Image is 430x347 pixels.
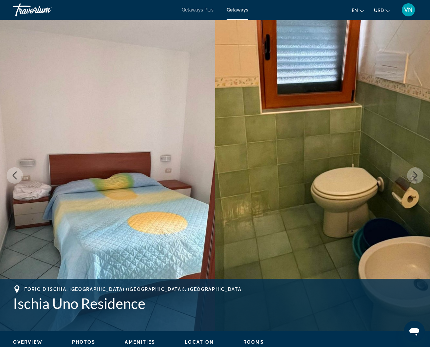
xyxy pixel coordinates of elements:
[243,339,264,345] button: Rooms
[374,8,384,13] span: USD
[185,339,214,345] button: Location
[7,167,23,184] button: Previous image
[72,339,96,345] span: Photos
[404,7,413,13] span: VN
[125,339,155,345] button: Amenities
[13,339,43,345] button: Overview
[13,339,43,345] span: Overview
[407,167,423,184] button: Next image
[400,3,417,17] button: User Menu
[243,339,264,345] span: Rooms
[227,7,248,12] a: Getaways
[352,8,358,13] span: en
[185,339,214,345] span: Location
[13,295,417,312] h1: Ischia Uno Residence
[72,339,96,345] button: Photos
[352,6,364,15] button: Change language
[374,6,390,15] button: Change currency
[13,1,79,18] a: Travorium
[125,339,155,345] span: Amenities
[182,7,214,12] a: Getaways Plus
[404,321,425,342] iframe: Button to launch messaging window
[24,287,243,292] span: Forio d'Ischia, [GEOGRAPHIC_DATA] ([GEOGRAPHIC_DATA]), [GEOGRAPHIC_DATA]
